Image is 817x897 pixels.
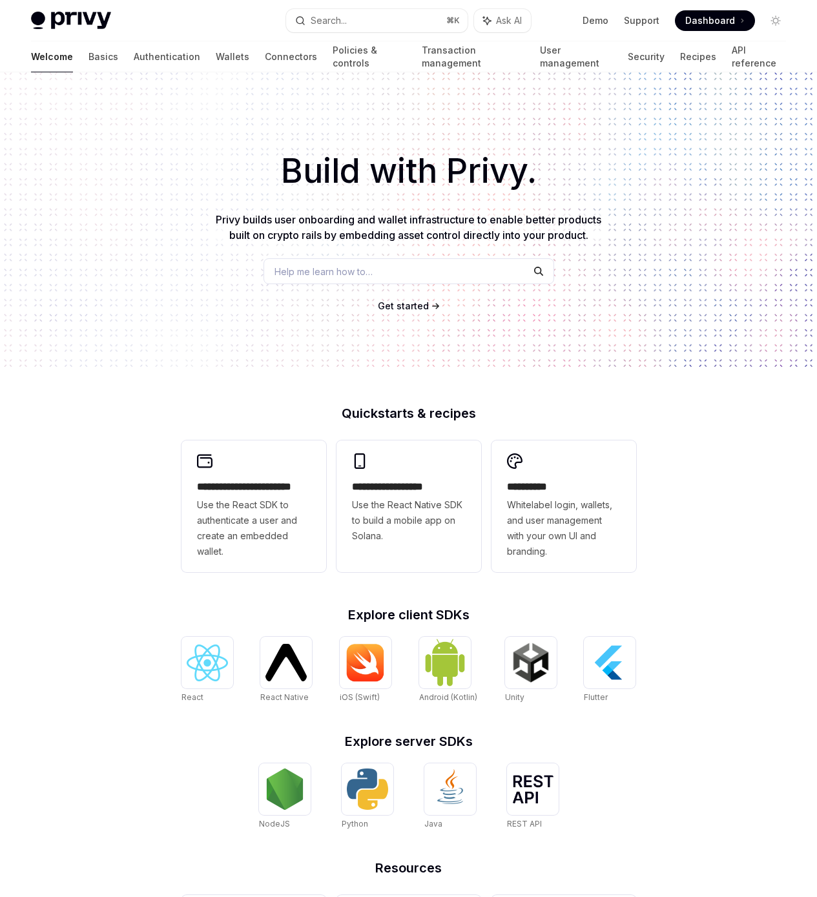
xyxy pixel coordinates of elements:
h1: Build with Privy. [21,146,796,196]
a: Authentication [134,41,200,72]
span: Unity [505,692,524,702]
button: Ask AI [474,9,531,32]
img: Unity [510,642,552,683]
h2: Resources [181,861,636,874]
span: React [181,692,203,702]
img: Android (Kotlin) [424,638,466,686]
a: React NativeReact Native [260,637,312,704]
a: Get started [378,300,429,313]
span: Python [342,819,368,829]
img: REST API [512,775,553,803]
span: Privy builds user onboarding and wallet infrastructure to enable better products built on crypto ... [216,213,601,242]
a: UnityUnity [505,637,557,704]
span: React Native [260,692,309,702]
h2: Explore client SDKs [181,608,636,621]
a: **** **** **** ***Use the React Native SDK to build a mobile app on Solana. [336,440,481,572]
span: Get started [378,300,429,311]
h2: Quickstarts & recipes [181,407,636,420]
span: Ask AI [496,14,522,27]
button: Toggle dark mode [765,10,786,31]
a: JavaJava [424,763,476,830]
span: NodeJS [259,819,290,829]
a: Dashboard [675,10,755,31]
span: ⌘ K [446,15,460,26]
span: iOS (Swift) [340,692,380,702]
h2: Explore server SDKs [181,735,636,748]
a: Connectors [265,41,317,72]
img: Python [347,768,388,810]
a: Wallets [216,41,249,72]
a: User management [540,41,613,72]
button: Search...⌘K [286,9,468,32]
span: Flutter [584,692,608,702]
a: Demo [583,14,608,27]
a: Basics [88,41,118,72]
img: iOS (Swift) [345,643,386,682]
span: Android (Kotlin) [419,692,477,702]
img: Java [429,768,471,810]
a: FlutterFlutter [584,637,636,704]
a: Welcome [31,41,73,72]
a: NodeJSNodeJS [259,763,311,830]
img: React Native [265,644,307,681]
a: Android (Kotlin)Android (Kotlin) [419,637,477,704]
span: Java [424,819,442,829]
a: Policies & controls [333,41,406,72]
a: ReactReact [181,637,233,704]
span: REST API [507,819,542,829]
a: **** *****Whitelabel login, wallets, and user management with your own UI and branding. [491,440,636,572]
span: Dashboard [685,14,735,27]
span: Use the React Native SDK to build a mobile app on Solana. [352,497,466,544]
img: Flutter [589,642,630,683]
a: Support [624,14,659,27]
a: REST APIREST API [507,763,559,830]
img: light logo [31,12,111,30]
a: PythonPython [342,763,393,830]
img: NodeJS [264,768,305,810]
span: Use the React SDK to authenticate a user and create an embedded wallet. [197,497,311,559]
a: iOS (Swift)iOS (Swift) [340,637,391,704]
a: Transaction management [422,41,524,72]
span: Whitelabel login, wallets, and user management with your own UI and branding. [507,497,621,559]
span: Help me learn how to… [274,265,373,278]
a: API reference [732,41,786,72]
a: Recipes [680,41,716,72]
a: Security [628,41,665,72]
div: Search... [311,13,347,28]
img: React [187,644,228,681]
